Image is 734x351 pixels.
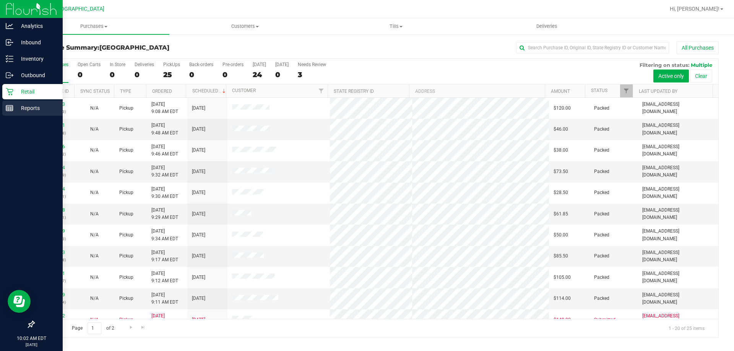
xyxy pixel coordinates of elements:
[594,105,609,112] span: Packed
[642,228,714,242] span: [EMAIL_ADDRESS][DOMAIN_NAME]
[189,70,213,79] div: 0
[594,274,609,281] span: Packed
[642,291,714,306] span: [EMAIL_ADDRESS][DOMAIN_NAME]
[120,89,131,94] a: Type
[119,274,133,281] span: Pickup
[90,316,99,324] button: N/A
[594,147,609,154] span: Packed
[110,70,125,79] div: 0
[44,292,65,298] a: 11826609
[119,126,133,133] span: Pickup
[642,164,714,179] span: [EMAIL_ADDRESS][DOMAIN_NAME]
[677,41,719,54] button: All Purchases
[639,89,677,94] a: Last Updated By
[642,186,714,200] span: [EMAIL_ADDRESS][DOMAIN_NAME]
[253,70,266,79] div: 24
[90,168,99,175] button: N/A
[192,316,205,324] span: [DATE]
[119,231,133,239] span: Pickup
[125,322,136,333] a: Go to the next page
[65,322,120,334] span: Page of 2
[554,252,568,260] span: $85.50
[6,88,13,95] inline-svg: Retail
[52,6,104,12] span: [GEOGRAPHIC_DATA]
[192,168,205,175] span: [DATE]
[554,210,568,218] span: $61.85
[13,87,59,96] p: Retail
[526,23,568,30] span: Deliveries
[6,39,13,46] inline-svg: Inbound
[88,322,101,334] input: 1
[594,295,609,302] span: Packed
[640,62,689,68] span: Filtering on status:
[554,189,568,196] span: $28.50
[151,312,178,327] span: [DATE] 8:38 AM EDT
[642,270,714,285] span: [EMAIL_ADDRESS][DOMAIN_NAME]
[119,105,133,112] span: Pickup
[135,70,154,79] div: 0
[594,231,609,239] span: Packed
[44,313,65,319] a: 11826212
[554,147,568,154] span: $38.00
[44,228,65,234] a: 11826679
[152,89,172,94] a: Ordered
[594,316,615,324] span: Submitted
[642,122,714,136] span: [EMAIL_ADDRESS][DOMAIN_NAME]
[90,252,99,260] button: N/A
[554,295,571,302] span: $114.00
[471,18,622,34] a: Deliveries
[119,295,133,302] span: Pickup
[80,89,110,94] a: Sync Status
[192,189,205,196] span: [DATE]
[163,62,180,67] div: PickUps
[90,169,99,174] span: Not Applicable
[315,84,328,97] a: Filter
[334,89,374,94] a: State Registry ID
[642,143,714,158] span: [EMAIL_ADDRESS][DOMAIN_NAME]
[119,168,133,175] span: Pickup
[222,62,244,67] div: Pre-orders
[151,101,178,115] span: [DATE] 9:08 AM EDT
[8,290,31,313] iframe: Resource center
[192,126,205,133] span: [DATE]
[192,88,227,94] a: Scheduled
[151,291,178,306] span: [DATE] 9:11 AM EDT
[138,322,149,333] a: Go to the last page
[90,296,99,301] span: Not Applicable
[594,252,609,260] span: Packed
[642,312,714,327] span: [EMAIL_ADDRESS][DOMAIN_NAME]
[90,147,99,154] button: N/A
[78,62,101,67] div: Open Carts
[13,21,59,31] p: Analytics
[222,70,244,79] div: 0
[232,88,256,93] a: Customer
[663,322,711,334] span: 1 - 20 of 25 items
[151,249,178,264] span: [DATE] 9:17 AM EDT
[594,189,609,196] span: Packed
[3,335,59,342] p: 10:02 AM EDT
[90,253,99,259] span: Not Applicable
[691,62,712,68] span: Multiple
[90,105,99,111] span: Not Applicable
[591,88,607,93] a: Status
[554,105,571,112] span: $120.00
[90,147,99,153] span: Not Applicable
[151,186,178,200] span: [DATE] 9:30 AM EDT
[6,55,13,63] inline-svg: Inventory
[192,231,205,239] span: [DATE]
[163,70,180,79] div: 25
[169,18,320,34] a: Customers
[119,252,133,260] span: Pickup
[90,231,99,239] button: N/A
[298,70,326,79] div: 3
[670,6,719,12] span: Hi, [PERSON_NAME]!
[6,71,13,79] inline-svg: Outbound
[192,252,205,260] span: [DATE]
[690,70,712,82] button: Clear
[90,295,99,302] button: N/A
[642,207,714,221] span: [EMAIL_ADDRESS][DOMAIN_NAME]
[110,62,125,67] div: In Store
[642,249,714,264] span: [EMAIL_ADDRESS][DOMAIN_NAME]
[321,23,471,30] span: Tills
[409,84,545,98] th: Address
